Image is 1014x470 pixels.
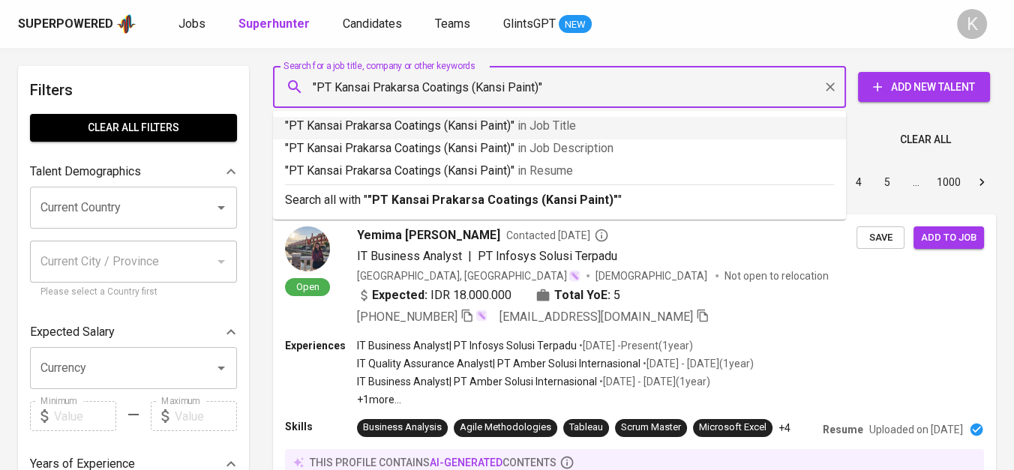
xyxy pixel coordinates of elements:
button: Open [211,358,232,379]
img: 4d153df3dfd3d14b458e4659131a687a.jpg [285,226,330,271]
a: Teams [435,15,473,34]
span: Clear All filters [42,118,225,137]
img: magic_wand.svg [568,270,580,282]
button: Go to next page [970,170,994,194]
button: Clear [820,76,841,97]
p: IT Business Analyst | PT Infosys Solusi Terpadu [357,338,577,353]
div: Microsoft Excel [699,421,766,435]
span: Yemima [PERSON_NAME] [357,226,500,244]
input: Value [54,401,116,431]
p: Resume [823,422,863,437]
a: Jobs [178,15,208,34]
input: Value [175,401,237,431]
a: Superhunter [238,15,313,34]
span: in Job Description [517,141,613,155]
div: Superpowered [18,16,113,33]
div: Agile Methodologies [460,421,551,435]
button: Add New Talent [858,72,990,102]
p: +1 more ... [357,392,754,407]
span: PT Infosys Solusi Terpadu [478,249,617,263]
div: Talent Demographics [30,157,237,187]
div: Scrum Master [621,421,681,435]
span: 5 [613,286,620,304]
span: GlintsGPT [503,16,556,31]
p: IT Business Analyst | PT Amber Solusi Internasional [357,374,597,389]
b: "PT Kansai Prakarsa Coatings (Kansi Paint)" [367,193,618,207]
button: Open [211,197,232,218]
p: Expected Salary [30,323,115,341]
span: Clear All [900,130,951,149]
h6: Filters [30,78,237,102]
nav: pagination navigation [730,170,996,194]
svg: By Batam recruiter [594,228,609,243]
span: Candidates [343,16,402,31]
div: Tableau [569,421,603,435]
button: Clear All [894,126,957,154]
p: "PT Kansai Prakarsa Coatings (Kansi Paint)" [285,162,834,180]
img: app logo [116,13,136,35]
p: IT Quality Assurance Analyst | PT Amber Solusi Internasional [357,356,640,371]
p: "PT Kansai Prakarsa Coatings (Kansi Paint)" [285,139,834,157]
p: this profile contains contents [310,455,556,470]
span: in Job Title [517,118,576,133]
a: Candidates [343,15,405,34]
p: "PT Kansai Prakarsa Coatings (Kansi Paint)" [285,117,834,135]
span: | [468,247,472,265]
button: Add to job [913,226,984,250]
p: • [DATE] - Present ( 1 year ) [577,338,693,353]
p: Search all with " " [285,191,834,209]
p: Uploaded on [DATE] [869,422,963,437]
span: [PHONE_NUMBER] [357,310,457,324]
span: [DEMOGRAPHIC_DATA] [595,268,709,283]
p: Experiences [285,338,357,353]
p: • [DATE] - [DATE] ( 1 year ) [597,374,710,389]
b: Superhunter [238,16,310,31]
span: Contacted [DATE] [506,228,609,243]
span: Teams [435,16,470,31]
div: Expected Salary [30,317,237,347]
span: NEW [559,17,592,32]
button: Go to page 4 [847,170,871,194]
button: Go to page 1000 [932,170,965,194]
a: Superpoweredapp logo [18,13,136,35]
span: AI-generated [430,457,502,469]
span: IT Business Analyst [357,249,462,263]
span: Jobs [178,16,205,31]
p: Skills [285,419,357,434]
p: Please select a Country first [40,285,226,300]
button: Clear All filters [30,114,237,142]
b: Expected: [372,286,427,304]
div: [GEOGRAPHIC_DATA], [GEOGRAPHIC_DATA] [357,268,580,283]
p: +4 [778,421,790,436]
span: in Resume [517,163,573,178]
img: magic_wand.svg [475,310,487,322]
p: • [DATE] - [DATE] ( 1 year ) [640,356,754,371]
span: Open [290,280,325,293]
div: K [957,9,987,39]
a: GlintsGPT NEW [503,15,592,34]
p: Not open to relocation [724,268,829,283]
div: IDR 18.000.000 [357,286,511,304]
p: Talent Demographics [30,163,141,181]
span: Add to job [921,229,976,247]
button: Save [856,226,904,250]
span: Add New Talent [870,78,978,97]
b: Total YoE: [554,286,610,304]
span: [EMAIL_ADDRESS][DOMAIN_NAME] [499,310,693,324]
span: Save [864,229,897,247]
div: Business Analysis [363,421,442,435]
div: … [904,175,928,190]
button: Go to page 5 [875,170,899,194]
